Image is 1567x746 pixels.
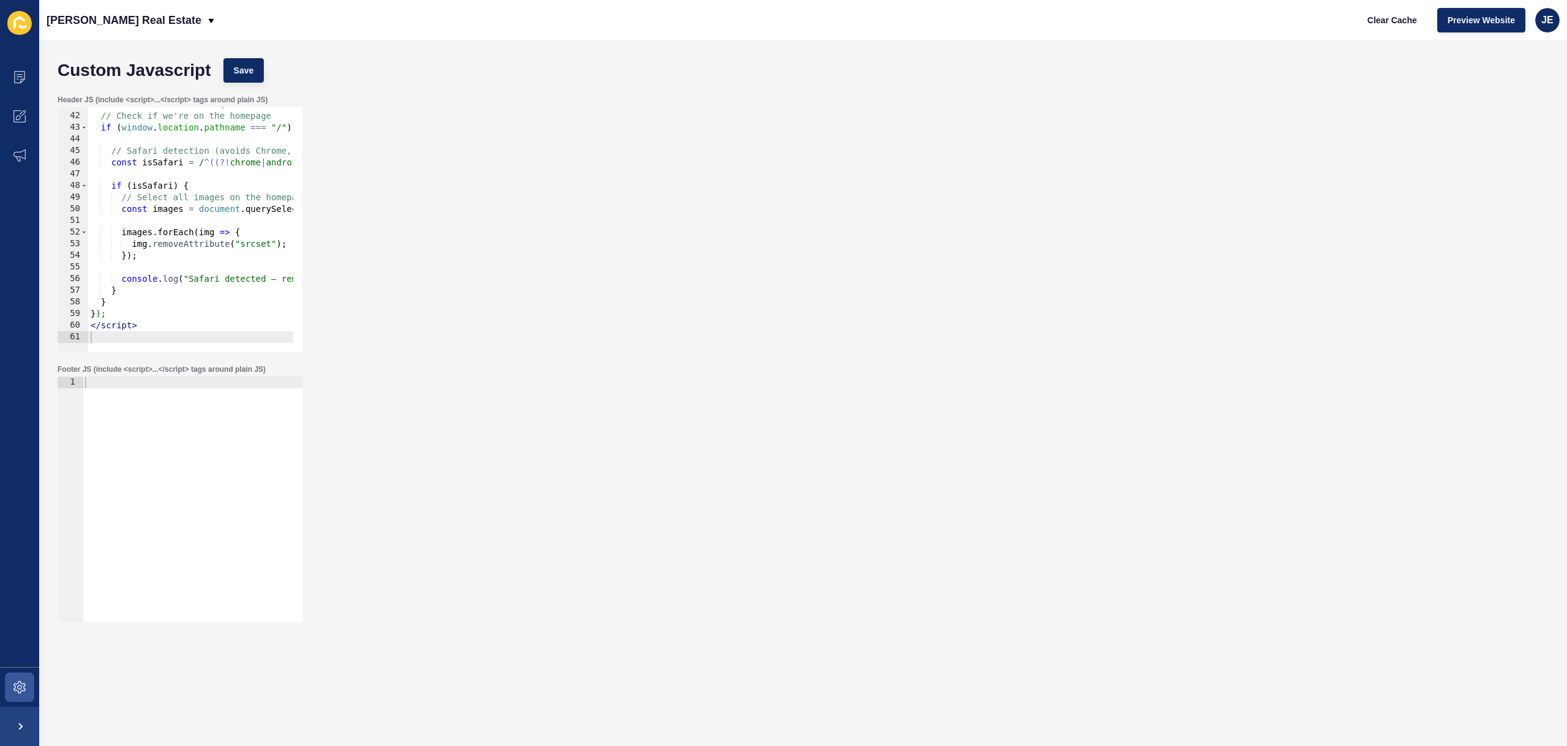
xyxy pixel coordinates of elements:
[58,364,266,374] label: Footer JS (include <script>...</script> tags around plain JS)
[58,262,88,273] div: 55
[58,377,83,388] div: 1
[58,168,88,180] div: 47
[1367,14,1417,26] span: Clear Cache
[58,64,211,77] h1: Custom Javascript
[58,110,88,122] div: 42
[234,64,254,77] span: Save
[58,227,88,238] div: 52
[58,157,88,168] div: 46
[223,58,264,83] button: Save
[58,192,88,203] div: 49
[1357,8,1427,32] button: Clear Cache
[58,308,88,320] div: 59
[58,145,88,157] div: 45
[58,250,88,262] div: 54
[58,95,267,105] label: Header JS (include <script>...</script> tags around plain JS)
[58,122,88,134] div: 43
[58,320,88,331] div: 60
[1437,8,1525,32] button: Preview Website
[58,180,88,192] div: 48
[58,273,88,285] div: 56
[58,238,88,250] div: 53
[58,285,88,296] div: 57
[1448,14,1515,26] span: Preview Website
[58,215,88,227] div: 51
[58,203,88,215] div: 50
[1541,14,1554,26] span: JE
[58,296,88,308] div: 58
[47,5,201,36] p: [PERSON_NAME] Real Estate
[58,331,88,343] div: 61
[58,134,88,145] div: 44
